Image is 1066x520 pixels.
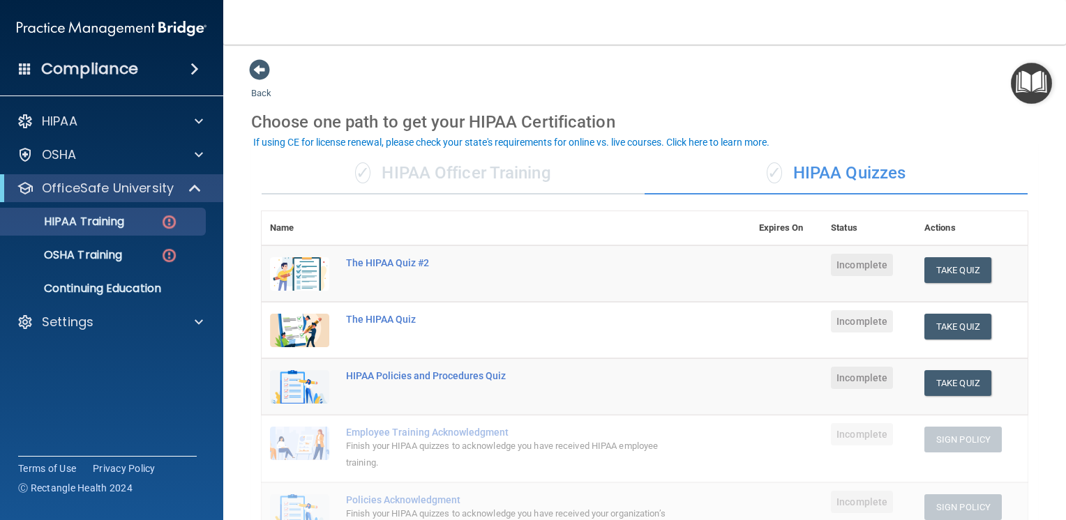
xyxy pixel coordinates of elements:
th: Status [823,211,916,245]
div: The HIPAA Quiz [346,314,681,325]
img: PMB logo [17,15,207,43]
div: Employee Training Acknowledgment [346,427,681,438]
h4: Compliance [41,59,138,79]
img: danger-circle.6113f641.png [160,213,178,231]
p: OfficeSafe University [42,180,174,197]
iframe: Drift Widget Chat Controller [825,422,1049,477]
div: Finish your HIPAA quizzes to acknowledge you have received HIPAA employee training. [346,438,681,471]
p: Settings [42,314,93,330]
div: HIPAA Officer Training [262,153,645,194]
img: danger-circle.6113f641.png [160,247,178,264]
span: Ⓒ Rectangle Health 2024 [18,481,133,495]
a: HIPAA [17,113,203,130]
div: The HIPAA Quiz #2 [346,257,681,268]
a: Settings [17,314,203,330]
span: Incomplete [831,254,893,276]
p: OSHA [42,146,77,163]
button: Take Quiz [924,257,991,283]
span: ✓ [767,162,782,183]
p: HIPAA [42,113,77,130]
a: Back [251,71,271,98]
div: If using CE for license renewal, please check your state's requirements for online vs. live cours... [253,137,770,147]
span: Incomplete [831,367,893,389]
div: HIPAA Policies and Procedures Quiz [346,370,681,381]
button: Take Quiz [924,370,991,396]
div: Choose one path to get your HIPAA Certification [251,102,1038,142]
p: HIPAA Training [9,215,124,229]
p: Continuing Education [9,282,200,296]
span: Incomplete [831,491,893,513]
div: Policies Acknowledgment [346,494,681,505]
th: Name [262,211,338,245]
a: OfficeSafe University [17,180,202,197]
p: OSHA Training [9,248,122,262]
span: Incomplete [831,310,893,332]
a: OSHA [17,146,203,163]
button: Sign Policy [924,494,1002,520]
button: If using CE for license renewal, please check your state's requirements for online vs. live cours... [251,135,772,149]
span: ✓ [355,162,370,183]
div: HIPAA Quizzes [645,153,1028,194]
button: Open Resource Center [1011,63,1052,104]
button: Take Quiz [924,314,991,339]
th: Actions [916,211,1028,245]
a: Privacy Policy [93,461,156,475]
th: Expires On [751,211,823,245]
a: Terms of Use [18,461,76,475]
